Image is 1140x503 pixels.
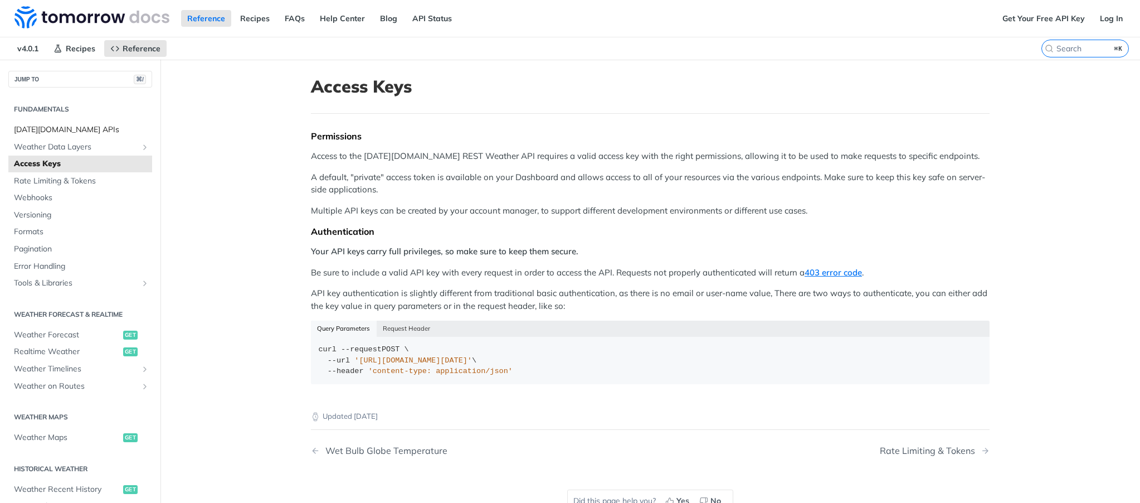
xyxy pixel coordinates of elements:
[140,143,149,152] button: Show subpages for Weather Data Layers
[140,279,149,288] button: Show subpages for Tools & Libraries
[8,241,152,258] a: Pagination
[880,446,990,456] a: Next Page: Rate Limiting & Tokens
[311,267,990,279] p: Be sure to include a valid API key with every request in order to access the API. Requests not pr...
[279,10,311,27] a: FAQs
[14,226,149,238] span: Formats
[66,43,95,54] span: Recipes
[14,142,138,153] span: Weather Data Layers
[8,344,152,360] a: Realtime Weatherget
[14,364,138,375] span: Weather Timelines
[8,190,152,206] a: Webhooks
[14,210,149,221] span: Versioning
[14,158,149,170] span: Access Keys
[14,176,149,187] span: Rate Limiting & Tokens
[341,345,382,354] span: --request
[374,10,403,27] a: Blog
[8,309,152,320] h2: Weather Forecast & realtime
[140,382,149,391] button: Show subpages for Weather on Routes
[14,124,149,136] span: [DATE][DOMAIN_NAME] APIs
[406,10,458,27] a: API Status
[1045,44,1054,53] svg: Search
[319,345,337,354] span: curl
[311,287,990,312] p: API key authentication is slightly different from traditional basic authentication, as there is n...
[8,224,152,240] a: Formats
[123,43,160,54] span: Reference
[8,258,152,275] a: Error Handling
[8,71,152,88] button: JUMP TO⌘/
[368,367,513,375] span: 'content-type: application/json'
[14,432,120,443] span: Weather Maps
[354,356,472,365] span: '[URL][DOMAIN_NAME][DATE]'
[328,367,364,375] span: --header
[8,173,152,190] a: Rate Limiting & Tokens
[14,244,149,255] span: Pagination
[377,321,437,336] button: Request Header
[311,130,990,142] div: Permissions
[123,347,138,356] span: get
[123,485,138,494] span: get
[8,275,152,292] a: Tools & LibrariesShow subpages for Tools & Libraries
[123,331,138,340] span: get
[8,361,152,378] a: Weather TimelinesShow subpages for Weather Timelines
[14,346,120,357] span: Realtime Weather
[14,381,138,392] span: Weather on Routes
[880,446,981,456] div: Rate Limiting & Tokens
[996,10,1091,27] a: Get Your Free API Key
[14,261,149,272] span: Error Handling
[14,330,120,341] span: Weather Forecast
[8,104,152,114] h2: Fundamentals
[311,150,990,163] p: Access to the [DATE][DOMAIN_NAME] REST Weather API requires a valid access key with the right per...
[181,10,231,27] a: Reference
[8,412,152,422] h2: Weather Maps
[14,278,138,289] span: Tools & Libraries
[311,446,602,456] a: Previous Page: Wet Bulb Globe Temperature
[328,356,350,365] span: --url
[319,344,982,377] div: POST \ \
[8,327,152,344] a: Weather Forecastget
[14,6,169,28] img: Tomorrow.io Weather API Docs
[8,156,152,172] a: Access Keys
[134,75,146,84] span: ⌘/
[805,267,862,278] a: 403 error code
[234,10,276,27] a: Recipes
[8,139,152,156] a: Weather Data LayersShow subpages for Weather Data Layers
[8,481,152,498] a: Weather Recent Historyget
[140,365,149,374] button: Show subpages for Weather Timelines
[311,434,990,467] nav: Pagination Controls
[8,122,152,138] a: [DATE][DOMAIN_NAME] APIs
[8,464,152,474] h2: Historical Weather
[104,40,167,57] a: Reference
[311,411,990,422] p: Updated [DATE]
[311,171,990,196] p: A default, "private" access token is available on your Dashboard and allows access to all of your...
[123,433,138,442] span: get
[14,192,149,204] span: Webhooks
[8,207,152,224] a: Versioning
[47,40,101,57] a: Recipes
[314,10,371,27] a: Help Center
[311,76,990,96] h1: Access Keys
[311,205,990,217] p: Multiple API keys can be created by your account manager, to support different development enviro...
[1112,43,1126,54] kbd: ⌘K
[8,429,152,446] a: Weather Mapsget
[14,484,120,495] span: Weather Recent History
[8,378,152,395] a: Weather on RoutesShow subpages for Weather on Routes
[311,226,990,237] div: Authentication
[11,40,45,57] span: v4.0.1
[320,446,447,456] div: Wet Bulb Globe Temperature
[311,246,578,257] strong: Your API keys carry full privileges, so make sure to keep them secure.
[1094,10,1129,27] a: Log In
